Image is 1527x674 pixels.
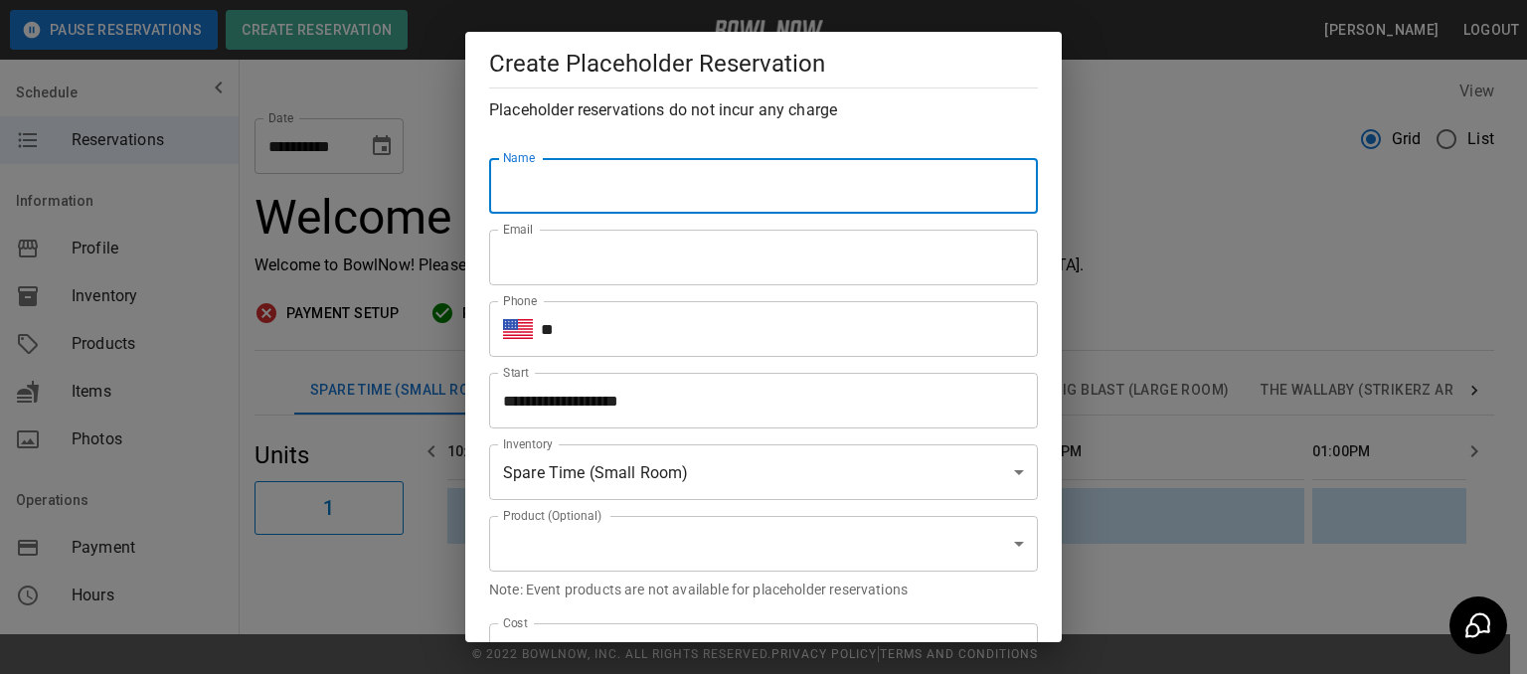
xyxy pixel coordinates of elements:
input: Choose date, selected date is Sep 12, 2025 [489,373,1024,428]
p: $ [503,639,512,663]
div: ​ [489,516,1038,572]
button: Select country [503,314,533,344]
div: Spare Time (Small Room) [489,444,1038,500]
p: Note: Event products are not available for placeholder reservations [489,580,1038,599]
h6: Placeholder reservations do not incur any charge [489,96,1038,124]
label: Phone [503,292,537,309]
label: Start [503,364,529,381]
h5: Create Placeholder Reservation [489,48,1038,80]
